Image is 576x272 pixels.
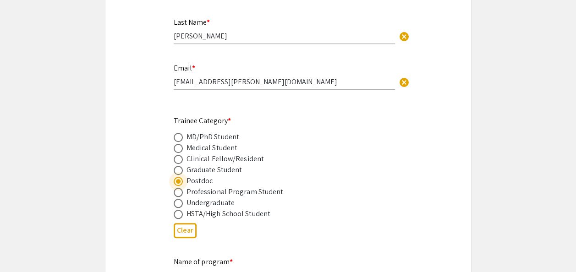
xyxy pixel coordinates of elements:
button: Clear [395,27,413,45]
mat-label: Name of program [174,257,233,267]
div: Postdoc [187,175,213,186]
div: HSTA/High School Student [187,208,270,219]
mat-label: Last Name [174,17,210,27]
input: Type Here [174,77,395,87]
span: cancel [399,77,410,88]
input: Type Here [174,31,395,41]
div: Medical Student [187,142,238,153]
button: Clear [174,223,197,238]
div: Graduate Student [187,164,242,175]
div: Clinical Fellow/Resident [187,153,264,164]
div: Professional Program Student [187,186,284,197]
span: cancel [399,31,410,42]
button: Clear [395,72,413,91]
mat-label: Email [174,63,195,73]
div: Undergraduate [187,197,235,208]
iframe: Chat [7,231,39,265]
div: MD/PhD Student [187,131,239,142]
mat-label: Trainee Category [174,116,231,125]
